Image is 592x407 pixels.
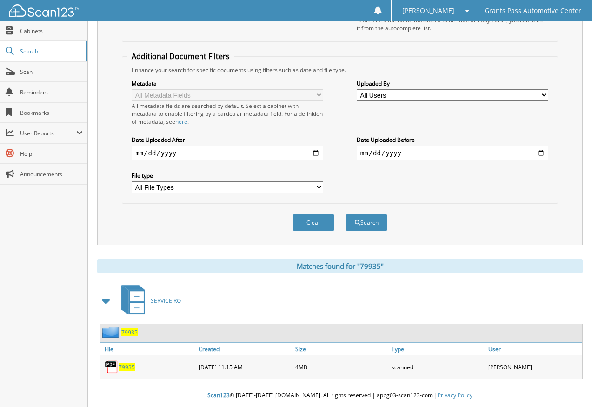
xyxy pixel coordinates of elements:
span: [PERSON_NAME] [402,8,454,13]
a: Privacy Policy [438,391,472,399]
label: Date Uploaded After [132,136,323,144]
div: scanned [389,358,486,376]
span: Scan123 [207,391,230,399]
span: Cabinets [20,27,83,35]
span: Grants Pass Automotive Center [485,8,581,13]
label: File type [132,172,323,180]
div: [DATE] 11:15 AM [196,358,293,376]
label: Uploaded By [357,80,548,87]
span: Bookmarks [20,109,83,117]
a: here [175,118,187,126]
a: File [100,343,196,355]
button: Search [346,214,387,231]
div: [PERSON_NAME] [486,358,582,376]
legend: Additional Document Filters [127,51,234,61]
img: folder2.png [102,327,121,338]
input: end [357,146,548,160]
iframe: Chat Widget [545,362,592,407]
label: Date Uploaded Before [357,136,548,144]
div: Enhance your search for specific documents using filters such as date and file type. [127,66,553,74]
a: User [486,343,582,355]
span: SERVICE RO [151,297,181,305]
span: User Reports [20,129,76,137]
a: Type [389,343,486,355]
a: SERVICE RO [116,282,181,319]
img: scan123-logo-white.svg [9,4,79,17]
span: Scan [20,68,83,76]
span: Reminders [20,88,83,96]
div: 4MB [293,358,389,376]
a: Size [293,343,389,355]
div: Matches found for "79935" [97,259,583,273]
div: All metadata fields are searched by default. Select a cabinet with metadata to enable filtering b... [132,102,323,126]
input: start [132,146,323,160]
span: Help [20,150,83,158]
a: 79935 [119,363,135,371]
button: Clear [293,214,334,231]
img: PDF.png [105,360,119,374]
a: Created [196,343,293,355]
label: Metadata [132,80,323,87]
span: Announcements [20,170,83,178]
a: 79935 [121,328,138,336]
span: Search [20,47,81,55]
div: © [DATE]-[DATE] [DOMAIN_NAME]. All rights reserved | appg03-scan123-com | [88,384,592,407]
